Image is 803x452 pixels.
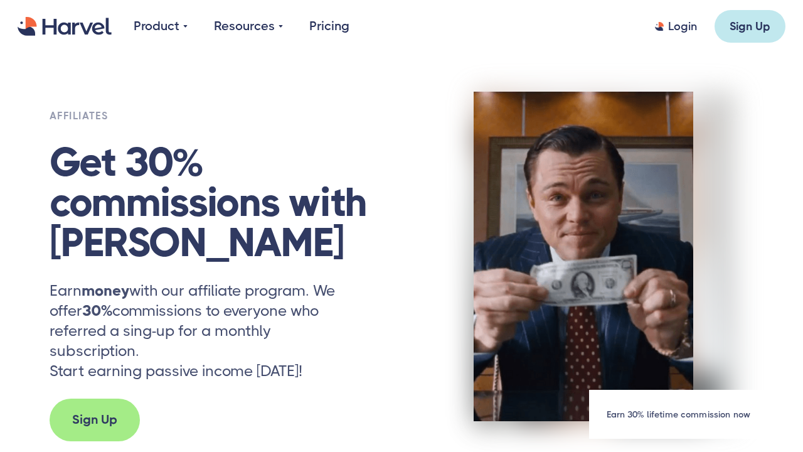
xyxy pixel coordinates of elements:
[50,143,371,263] h1: Get 30% commissions with [PERSON_NAME]
[214,17,275,36] div: Resources
[715,10,785,43] a: Sign Up
[668,19,697,34] div: Login
[72,411,117,429] div: Sign Up
[82,302,112,320] strong: 30%
[655,19,697,34] a: Login
[82,282,129,299] strong: money
[134,17,179,36] div: Product
[50,107,361,125] h6: affiliates
[50,399,140,441] a: Sign Up
[134,17,188,36] div: Product
[18,17,112,36] a: home
[309,17,349,36] a: Pricing
[607,407,750,421] div: Earn 30% lifetime commission now
[730,19,770,34] div: Sign Up
[50,281,361,381] p: Earn with our affiliate program. We offer commissions to everyone who referred a sing-up for a mo...
[214,17,283,36] div: Resources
